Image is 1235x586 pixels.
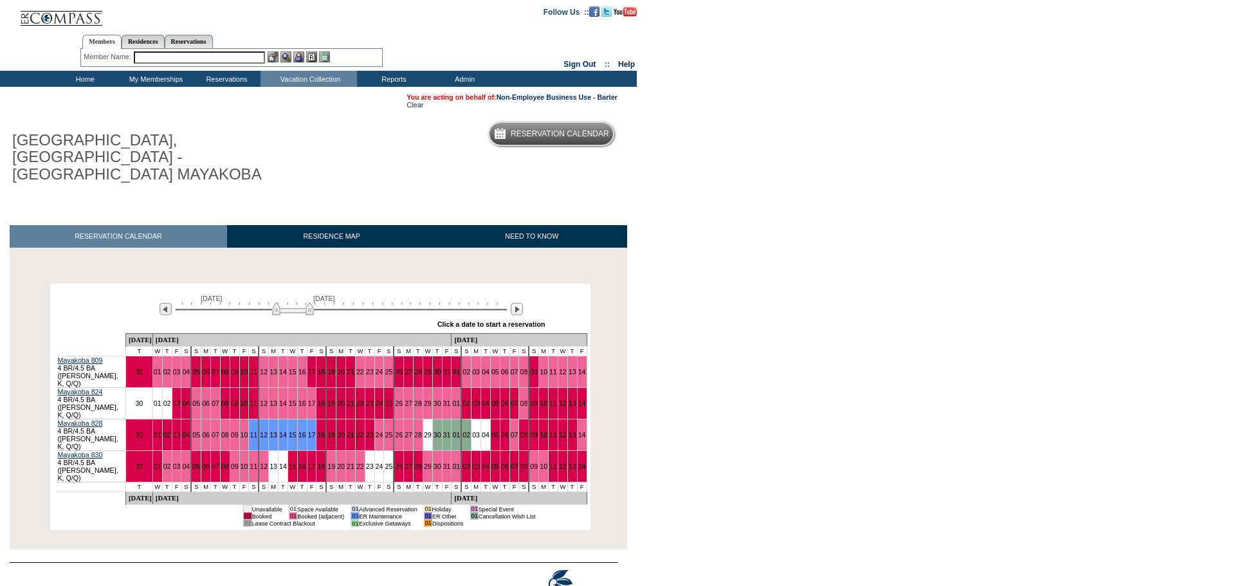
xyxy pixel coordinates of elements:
[160,303,172,315] img: Previous
[249,482,259,492] td: S
[173,431,181,439] a: 03
[191,482,201,492] td: S
[578,399,586,407] a: 14
[434,462,441,470] a: 30
[347,399,354,407] a: 21
[428,71,499,87] td: Admin
[259,347,268,356] td: S
[260,462,268,470] a: 12
[509,347,519,356] td: F
[491,431,499,439] a: 05
[269,347,279,356] td: M
[520,368,527,376] a: 08
[181,347,191,356] td: S
[462,368,470,376] a: 02
[376,431,383,439] a: 24
[173,368,181,376] a: 03
[270,368,277,376] a: 13
[10,129,298,185] h1: [GEOGRAPHIC_DATA], [GEOGRAPHIC_DATA] - [GEOGRAPHIC_DATA] MAYAKOBA
[443,368,451,376] a: 31
[385,462,392,470] a: 25
[221,462,229,470] a: 08
[337,462,345,470] a: 20
[289,462,297,470] a: 15
[520,431,527,439] a: 08
[181,482,191,492] td: S
[297,482,307,492] td: T
[239,347,249,356] td: F
[452,399,460,407] a: 01
[84,51,133,62] div: Member Name:
[279,368,287,376] a: 14
[260,399,268,407] a: 12
[135,368,143,376] a: 30
[549,431,557,439] a: 11
[347,431,354,439] a: 21
[327,431,335,439] a: 19
[511,431,518,439] a: 07
[424,368,432,376] a: 29
[346,347,356,356] td: T
[220,347,230,356] td: W
[395,368,403,376] a: 26
[424,431,432,439] a: 29
[544,6,589,17] td: Follow Us ::
[577,347,587,356] td: F
[578,462,586,470] a: 14
[549,347,558,356] td: T
[385,399,392,407] a: 25
[471,347,481,356] td: M
[405,368,412,376] a: 27
[154,462,161,470] a: 01
[605,60,610,69] span: ::
[57,451,126,482] td: 4 BR/4.5 BA ([PERSON_NAME], K, Q/Q)
[414,462,422,470] a: 28
[501,399,509,407] a: 06
[395,462,403,470] a: 26
[317,368,325,376] a: 18
[58,451,103,459] a: Mayakoba 830
[472,462,480,470] a: 03
[490,347,500,356] td: W
[250,399,257,407] a: 11
[190,71,261,87] td: Reservations
[472,399,480,407] a: 03
[221,368,229,376] a: 08
[201,347,211,356] td: M
[210,482,220,492] td: T
[58,388,103,396] a: Mayakoba 824
[327,399,335,407] a: 19
[230,482,239,492] td: T
[288,482,297,492] td: W
[549,368,557,376] a: 11
[173,462,181,470] a: 03
[356,431,364,439] a: 22
[366,462,374,470] a: 23
[241,399,248,407] a: 10
[540,431,547,439] a: 10
[260,431,268,439] a: 12
[347,462,354,470] a: 21
[482,431,489,439] a: 04
[172,482,181,492] td: F
[462,462,470,470] a: 02
[250,431,257,439] a: 11
[452,462,460,470] a: 01
[297,347,307,356] td: T
[356,399,364,407] a: 22
[569,399,576,407] a: 13
[154,431,161,439] a: 01
[327,462,335,470] a: 19
[511,368,518,376] a: 07
[374,347,384,356] td: F
[191,347,201,356] td: S
[326,482,336,492] td: S
[210,347,220,356] td: T
[241,368,248,376] a: 10
[405,462,412,470] a: 27
[202,399,210,407] a: 06
[414,368,422,376] a: 28
[10,225,227,248] a: RESERVATION CALENDAR
[280,51,291,62] img: View
[279,482,288,492] td: T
